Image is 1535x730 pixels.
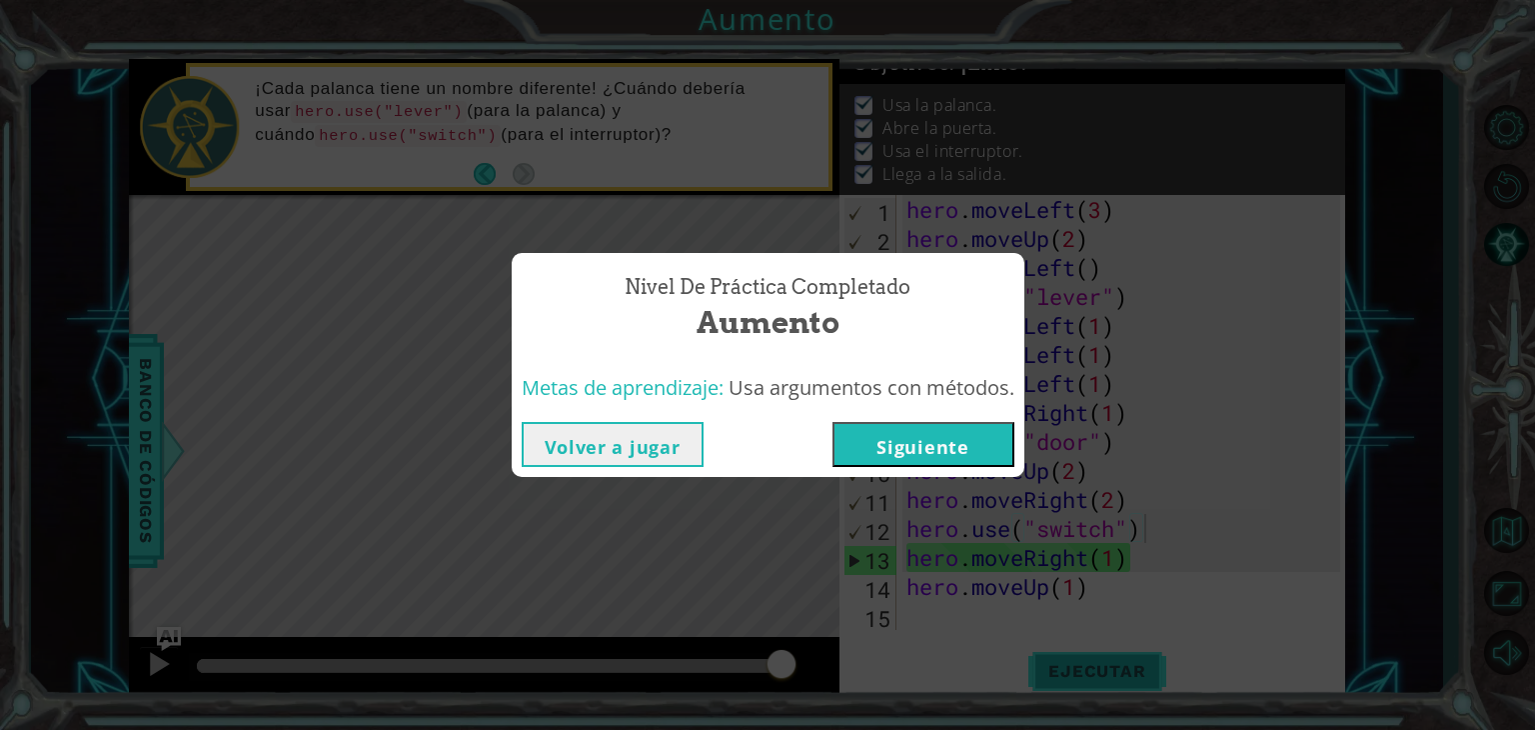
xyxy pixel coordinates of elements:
[729,374,1014,401] span: Usa argumentos con métodos.
[522,422,704,467] button: Volver a jugar
[522,374,724,401] span: Metas de aprendizaje:
[697,301,839,344] span: Aumento
[832,422,1014,467] button: Siguiente
[625,273,910,302] span: Nivel de práctica Completado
